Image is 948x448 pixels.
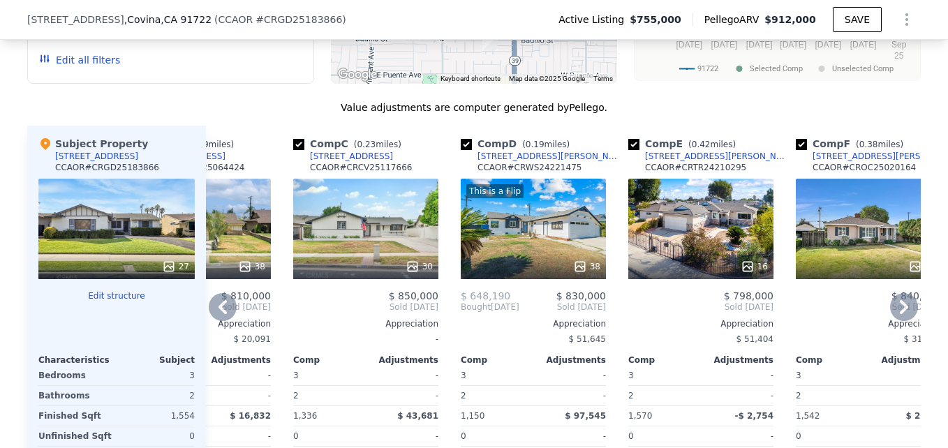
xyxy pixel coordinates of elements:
[461,301,519,313] div: [DATE]
[27,13,124,27] span: [STREET_ADDRESS]
[334,66,380,84] a: Open this area in Google Maps (opens a new window)
[746,40,773,50] text: [DATE]
[796,354,868,366] div: Comp
[389,290,438,301] span: $ 850,000
[536,386,606,405] div: -
[397,411,438,421] span: $ 43,681
[701,354,773,366] div: Adjustments
[859,140,878,149] span: 0.38
[348,140,407,149] span: ( miles)
[466,184,524,198] div: This is a Flip
[293,151,393,162] a: [STREET_ADDRESS]
[461,431,466,441] span: 0
[293,318,438,329] div: Appreciation
[293,431,299,441] span: 0
[796,431,801,441] span: 0
[366,354,438,366] div: Adjustments
[255,14,342,25] span: # CRGD25183866
[628,431,634,441] span: 0
[39,53,120,67] button: Edit all filters
[509,75,585,82] span: Map data ©2025 Google
[833,7,882,32] button: SAVE
[780,40,806,50] text: [DATE]
[711,40,738,50] text: [DATE]
[796,318,941,329] div: Appreciation
[628,318,773,329] div: Appreciation
[461,371,466,380] span: 3
[692,140,711,149] span: 0.42
[593,75,613,82] a: Terms (opens in new tab)
[461,290,510,301] span: $ 648,190
[461,354,533,366] div: Comp
[704,13,765,27] span: Pellego ARV
[891,40,907,50] text: Sep
[645,162,746,173] div: CCAOR # CRTR24210295
[461,151,623,162] a: [STREET_ADDRESS][PERSON_NAME]
[38,137,148,151] div: Subject Property
[201,426,271,446] div: -
[38,386,114,405] div: Bathrooms
[517,140,575,149] span: ( miles)
[741,260,768,274] div: 16
[850,140,909,149] span: ( miles)
[645,151,790,162] div: [STREET_ADDRESS][PERSON_NAME]
[536,366,606,385] div: -
[293,137,407,151] div: Comp C
[181,140,239,149] span: ( miles)
[477,151,623,162] div: [STREET_ADDRESS][PERSON_NAME]
[369,386,438,405] div: -
[813,162,916,173] div: CCAOR # CROC25020164
[871,386,941,405] div: -
[38,290,195,301] button: Edit structure
[676,40,702,50] text: [DATE]
[310,151,393,162] div: [STREET_ADDRESS]
[628,301,773,313] span: Sold [DATE]
[628,137,741,151] div: Comp E
[908,260,935,274] div: 40
[55,151,138,162] div: [STREET_ADDRESS]
[461,318,606,329] div: Appreciation
[904,334,941,344] span: $ 31,773
[736,334,773,344] span: $ 51,404
[796,301,941,313] span: Sold [DATE]
[38,426,114,446] div: Unfinished Sqft
[369,426,438,446] div: -
[38,406,114,426] div: Finished Sqft
[526,140,545,149] span: 0.19
[735,411,773,421] span: -$ 2,754
[117,354,195,366] div: Subject
[38,354,117,366] div: Characteristics
[238,260,265,274] div: 38
[55,162,159,173] div: CCAOR # CRGD25183866
[868,354,941,366] div: Adjustments
[38,366,114,385] div: Bedrooms
[628,386,698,405] div: 2
[334,66,380,84] img: Google
[704,386,773,405] div: -
[704,366,773,385] div: -
[704,426,773,446] div: -
[293,301,438,313] span: Sold [DATE]
[357,140,376,149] span: 0.23
[219,14,253,25] span: CCAOR
[815,40,842,50] text: [DATE]
[198,354,271,366] div: Adjustments
[293,411,317,421] span: 1,336
[893,6,921,33] button: Show Options
[832,64,894,73] text: Unselected Comp
[796,137,909,151] div: Comp F
[461,386,531,405] div: 2
[119,406,195,426] div: 1,554
[369,366,438,385] div: -
[764,14,816,25] span: $912,000
[724,290,773,301] span: $ 798,000
[628,411,652,421] span: 1,570
[519,301,606,313] span: Sold [DATE]
[894,51,904,61] text: 25
[750,64,803,73] text: Selected Comp
[477,162,582,173] div: CCAOR # CRWS24221475
[796,371,801,380] span: 3
[461,137,575,151] div: Comp D
[162,260,189,274] div: 27
[119,426,195,446] div: 0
